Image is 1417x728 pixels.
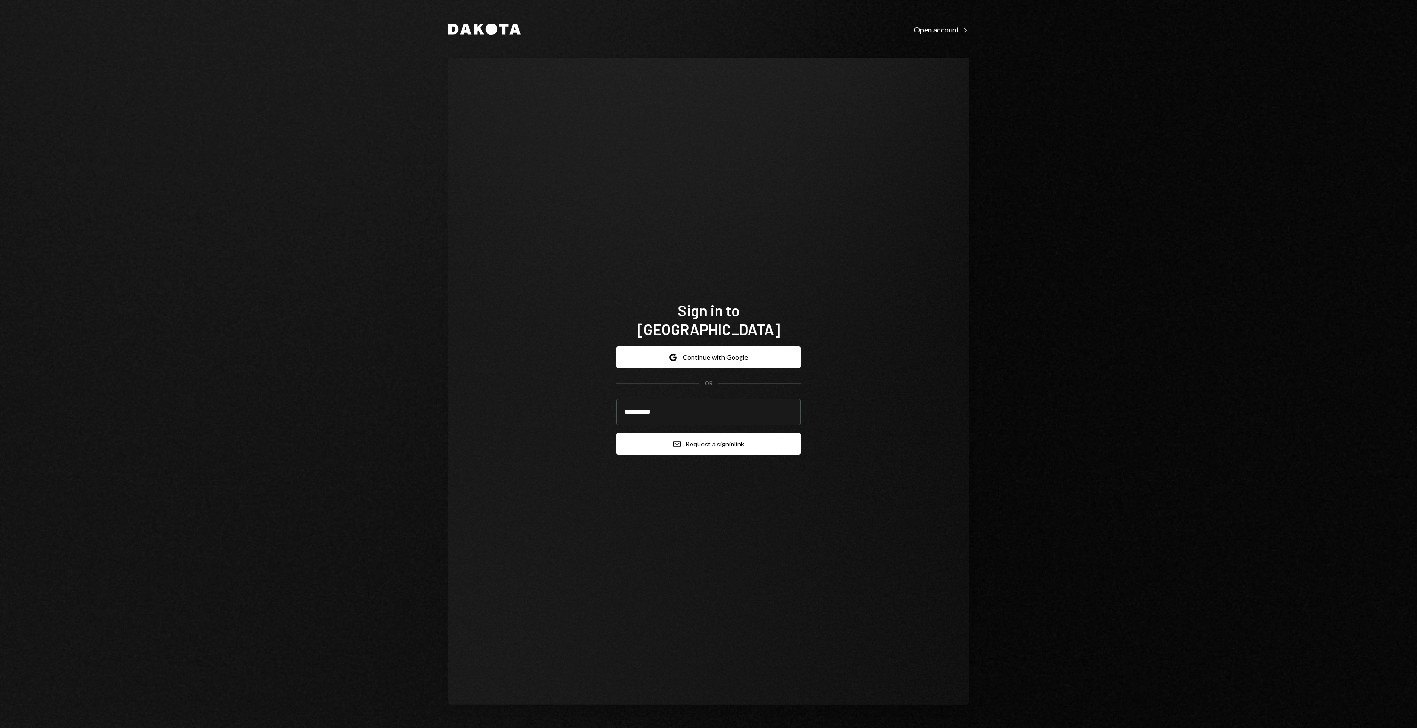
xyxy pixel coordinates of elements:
button: Continue with Google [616,346,801,368]
a: Open account [914,24,969,34]
button: Request a signinlink [616,433,801,455]
h1: Sign in to [GEOGRAPHIC_DATA] [616,301,801,339]
div: Open account [914,25,969,34]
div: OR [705,380,713,388]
